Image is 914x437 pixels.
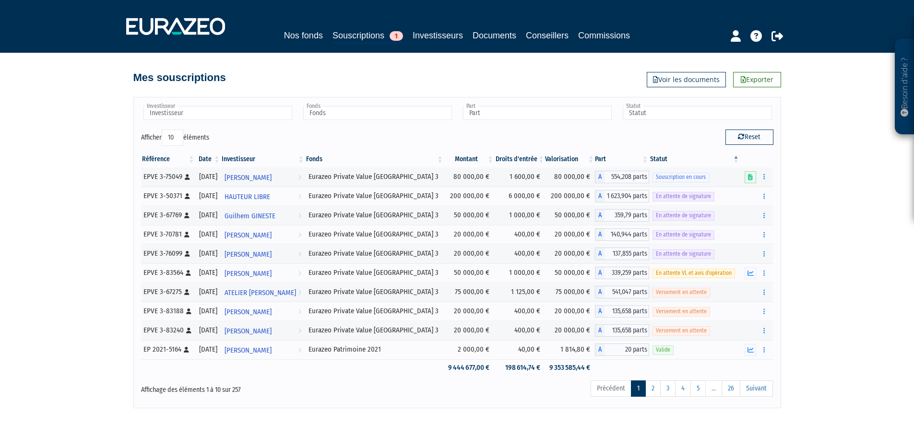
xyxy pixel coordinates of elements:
[143,229,192,239] div: EPVE 3-70781
[595,190,605,202] span: A
[225,303,272,321] span: [PERSON_NAME]
[143,306,192,316] div: EPVE 3-83188
[675,380,691,397] a: 4
[545,283,595,302] td: 75 000,00 €
[444,340,495,359] td: 2 000,00 €
[595,343,605,356] span: A
[184,347,189,353] i: [Français] Personne physique
[605,171,649,183] span: 554,208 parts
[221,167,305,187] a: [PERSON_NAME]
[199,191,218,201] div: [DATE]
[545,302,595,321] td: 20 000,00 €
[184,289,190,295] i: [Français] Personne physique
[225,342,272,359] span: [PERSON_NAME]
[595,209,649,222] div: A - Eurazeo Private Value Europe 3
[494,359,545,376] td: 198 614,74 €
[143,210,192,220] div: EPVE 3-67769
[444,263,495,283] td: 50 000,00 €
[221,206,305,225] a: Guilhem GINESTE
[494,340,545,359] td: 40,00 €
[444,283,495,302] td: 75 000,00 €
[309,172,441,182] div: Eurazeo Private Value [GEOGRAPHIC_DATA] 3
[196,151,221,167] th: Date: activer pour trier la colonne par ordre croissant
[444,244,495,263] td: 20 000,00 €
[595,305,605,318] span: A
[494,187,545,206] td: 6 000,00 €
[653,230,714,239] span: En attente de signature
[141,379,396,395] div: Affichage des éléments 1 à 10 sur 257
[605,267,649,279] span: 339,259 parts
[722,380,740,397] a: 26
[186,308,191,314] i: [Français] Personne physique
[225,226,272,244] span: [PERSON_NAME]
[444,302,495,321] td: 20 000,00 €
[332,29,403,44] a: Souscriptions1
[595,209,605,222] span: A
[578,29,630,42] a: Commissions
[184,232,190,237] i: [Français] Personne physique
[605,343,649,356] span: 20 parts
[545,321,595,340] td: 20 000,00 €
[199,287,218,297] div: [DATE]
[595,190,649,202] div: A - Eurazeo Private Value Europe 3
[225,284,296,302] span: ATELIER [PERSON_NAME]
[143,268,192,278] div: EPVE 3-83564
[186,270,191,276] i: [Français] Personne physique
[595,248,649,260] div: A - Eurazeo Private Value Europe 3
[298,284,301,302] i: Voir l'investisseur
[595,267,605,279] span: A
[199,229,218,239] div: [DATE]
[595,305,649,318] div: A - Eurazeo Private Value Europe 3
[199,268,218,278] div: [DATE]
[494,302,545,321] td: 400,00 €
[390,31,403,41] span: 1
[126,18,225,35] img: 1732889491-logotype_eurazeo_blanc_rvb.png
[494,263,545,283] td: 1 000,00 €
[653,269,735,278] span: En attente VL et avis d'opération
[545,244,595,263] td: 20 000,00 €
[631,380,646,397] a: 1
[526,29,569,42] a: Conseillers
[494,321,545,340] td: 400,00 €
[225,246,272,263] span: [PERSON_NAME]
[221,321,305,340] a: [PERSON_NAME]
[899,44,910,130] p: Besoin d'aide ?
[309,344,441,354] div: Eurazeo Patrimoine 2021
[545,263,595,283] td: 50 000,00 €
[595,171,605,183] span: A
[653,249,714,259] span: En attente de signature
[444,187,495,206] td: 200 000,00 €
[298,342,301,359] i: Voir l'investisseur
[141,151,196,167] th: Référence : activer pour trier la colonne par ordre croissant
[199,306,218,316] div: [DATE]
[545,167,595,187] td: 80 000,00 €
[199,325,218,335] div: [DATE]
[309,287,441,297] div: Eurazeo Private Value [GEOGRAPHIC_DATA] 3
[298,303,301,321] i: Voir l'investisseur
[645,380,661,397] a: 2
[298,265,301,283] i: Voir l'investisseur
[298,246,301,263] i: Voir l'investisseur
[185,174,190,180] i: [Français] Personne physique
[595,228,605,241] span: A
[298,188,301,206] i: Voir l'investisseur
[605,324,649,337] span: 135,658 parts
[545,340,595,359] td: 1 814,80 €
[595,286,605,298] span: A
[143,344,192,354] div: EP 2021-5164
[221,263,305,283] a: [PERSON_NAME]
[221,283,305,302] a: ATELIER [PERSON_NAME]
[298,207,301,225] i: Voir l'investisseur
[595,343,649,356] div: A - Eurazeo Patrimoine 2021
[185,193,190,199] i: [Français] Personne physique
[444,167,495,187] td: 80 000,00 €
[725,130,773,145] button: Reset
[653,211,714,220] span: En attente de signature
[221,225,305,244] a: [PERSON_NAME]
[413,29,463,42] a: Investisseurs
[494,244,545,263] td: 400,00 €
[225,188,270,206] span: HAUTEUR LIBRE
[545,187,595,206] td: 200 000,00 €
[605,286,649,298] span: 541,047 parts
[309,191,441,201] div: Eurazeo Private Value [GEOGRAPHIC_DATA] 3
